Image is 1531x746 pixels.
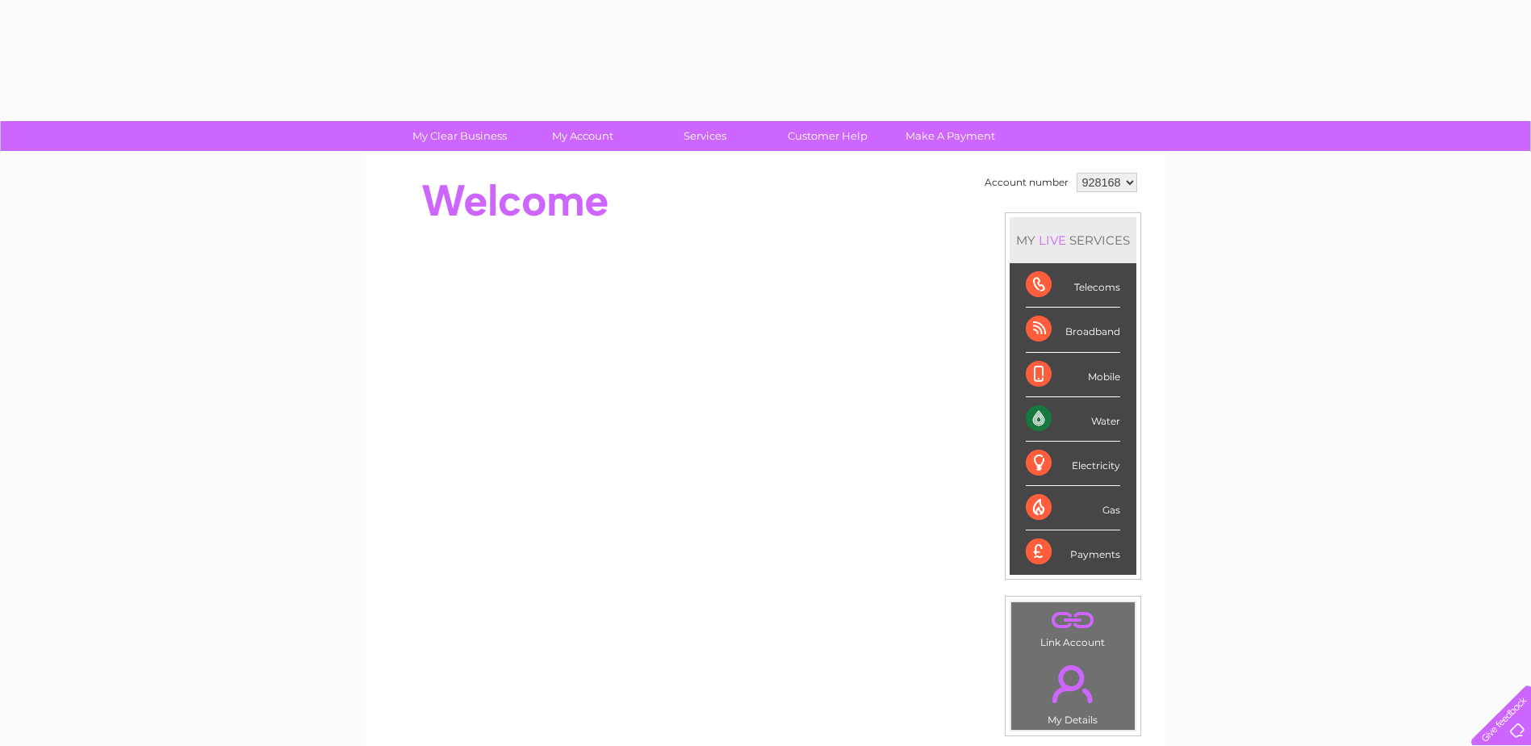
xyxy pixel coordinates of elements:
[1026,486,1120,530] div: Gas
[761,121,894,151] a: Customer Help
[1026,263,1120,308] div: Telecoms
[516,121,649,151] a: My Account
[884,121,1017,151] a: Make A Payment
[1010,217,1136,263] div: MY SERVICES
[981,169,1073,196] td: Account number
[1015,656,1131,712] a: .
[638,121,772,151] a: Services
[1015,606,1131,635] a: .
[1026,442,1120,486] div: Electricity
[1010,652,1136,731] td: My Details
[1026,397,1120,442] div: Water
[1026,530,1120,574] div: Payments
[1010,601,1136,652] td: Link Account
[1026,308,1120,352] div: Broadband
[393,121,526,151] a: My Clear Business
[1035,233,1069,248] div: LIVE
[1026,353,1120,397] div: Mobile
